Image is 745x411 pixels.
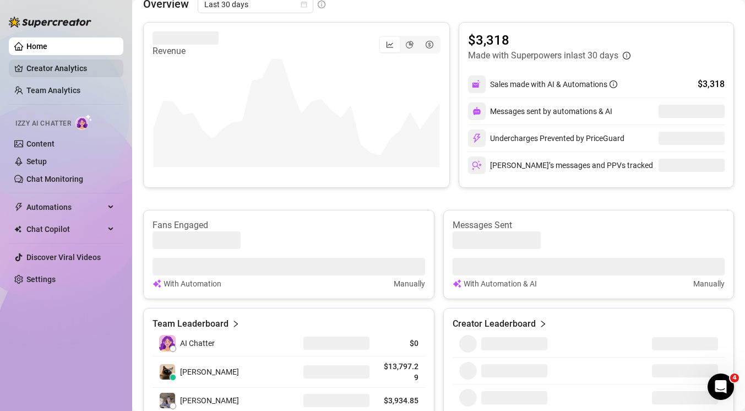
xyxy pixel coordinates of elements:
[394,278,425,290] article: Manually
[472,160,482,170] img: svg%3e
[160,393,175,408] img: Jodi
[180,337,215,349] span: AI Chatter
[379,36,441,53] div: segmented control
[406,41,414,48] span: pie-chart
[453,317,536,331] article: Creator Leaderboard
[26,157,47,166] a: Setup
[490,78,617,90] div: Sales made with AI & Automations
[318,1,325,8] span: info-circle
[386,41,394,48] span: line-chart
[9,17,91,28] img: logo-BBDzfeDw.svg
[468,156,653,174] div: [PERSON_NAME]’s messages and PPVs tracked
[180,366,239,378] span: [PERSON_NAME]
[693,278,725,290] article: Manually
[153,45,219,58] article: Revenue
[453,278,461,290] img: svg%3e
[159,335,176,351] img: izzy-ai-chatter-avatar-DDCN_rTZ.svg
[180,394,239,407] span: [PERSON_NAME]
[472,107,481,116] img: svg%3e
[468,31,630,49] article: $3,318
[14,225,21,233] img: Chat Copilot
[26,198,105,216] span: Automations
[610,80,617,88] span: info-circle
[26,175,83,183] a: Chat Monitoring
[160,364,175,380] img: Chris sevilla
[383,361,418,383] article: $13,797.29
[14,203,23,212] span: thunderbolt
[468,49,618,62] article: Made with Superpowers in last 30 days
[75,114,93,130] img: AI Chatter
[26,86,80,95] a: Team Analytics
[464,278,537,290] article: With Automation & AI
[730,374,739,382] span: 4
[539,317,547,331] span: right
[468,102,612,120] div: Messages sent by automations & AI
[232,317,240,331] span: right
[383,338,418,349] article: $0
[472,79,482,89] img: svg%3e
[301,1,307,8] span: calendar
[426,41,433,48] span: dollar-circle
[26,139,55,148] a: Content
[153,219,425,231] article: Fans Engaged
[15,118,71,129] span: Izzy AI Chatter
[26,220,105,238] span: Chat Copilot
[26,253,101,262] a: Discover Viral Videos
[453,219,725,231] article: Messages Sent
[623,52,630,60] span: info-circle
[153,317,229,331] article: Team Leaderboard
[26,275,56,284] a: Settings
[164,278,221,290] article: With Automation
[472,133,482,143] img: svg%3e
[383,395,418,406] article: $3,934.85
[26,42,47,51] a: Home
[698,78,725,91] div: $3,318
[153,278,161,290] img: svg%3e
[708,374,734,400] iframe: Intercom live chat
[26,60,115,77] a: Creator Analytics
[468,129,624,147] div: Undercharges Prevented by PriceGuard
